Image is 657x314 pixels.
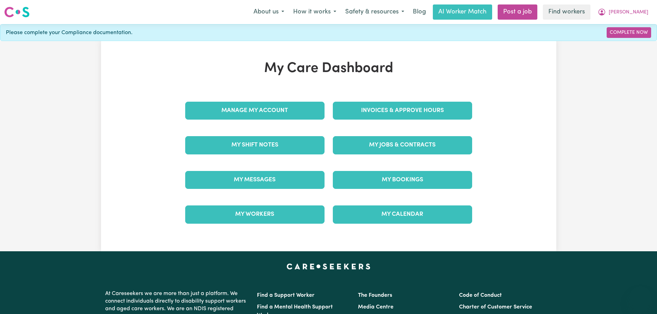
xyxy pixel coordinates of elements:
[4,6,30,18] img: Careseekers logo
[289,5,341,19] button: How it works
[287,264,370,269] a: Careseekers home page
[358,304,394,310] a: Media Centre
[4,4,30,20] a: Careseekers logo
[333,136,472,154] a: My Jobs & Contracts
[609,9,648,16] span: [PERSON_NAME]
[333,205,472,223] a: My Calendar
[333,171,472,189] a: My Bookings
[409,4,430,20] a: Blog
[341,5,409,19] button: Safety & resources
[593,5,653,19] button: My Account
[257,293,315,298] a: Find a Support Worker
[185,102,325,120] a: Manage My Account
[333,102,472,120] a: Invoices & Approve Hours
[543,4,590,20] a: Find workers
[185,171,325,189] a: My Messages
[6,29,132,37] span: Please complete your Compliance documentation.
[629,286,651,308] iframe: Button to launch messaging window
[433,4,492,20] a: AI Worker Match
[185,136,325,154] a: My Shift Notes
[181,60,476,77] h1: My Care Dashboard
[358,293,392,298] a: The Founders
[249,5,289,19] button: About us
[607,27,651,38] a: Complete Now
[459,304,532,310] a: Charter of Customer Service
[185,205,325,223] a: My Workers
[459,293,502,298] a: Code of Conduct
[498,4,537,20] a: Post a job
